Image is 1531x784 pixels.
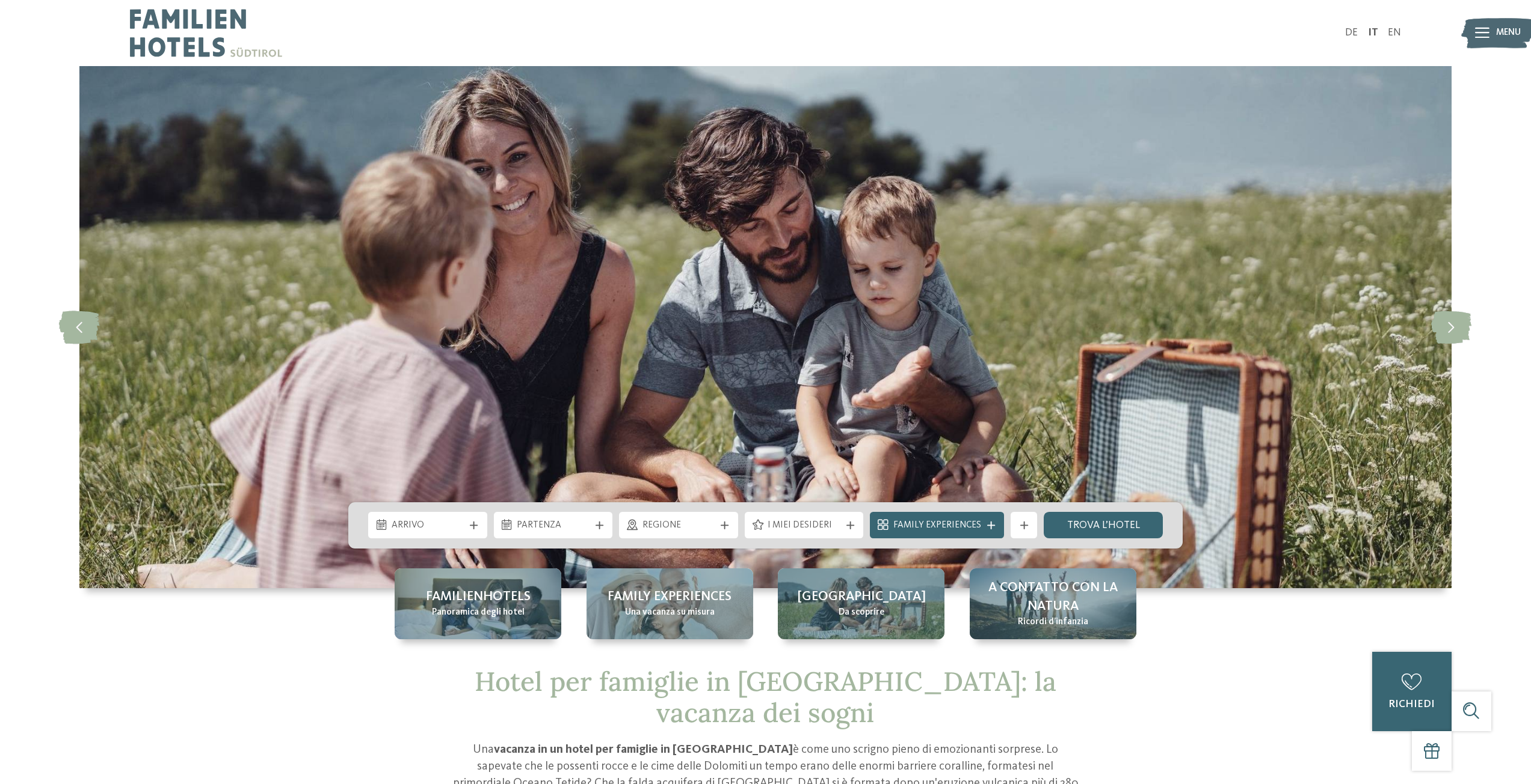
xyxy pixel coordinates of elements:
[587,568,753,639] a: Hotel per famiglie in Alto Adige: un’esperienza indimenticabile Family experiences Una vacanza su...
[392,519,464,532] span: Arrivo
[517,519,590,532] span: Partenza
[1345,28,1358,38] a: DE
[475,664,1056,730] span: Hotel per famiglie in [GEOGRAPHIC_DATA]: la vacanza dei sogni
[395,568,561,639] a: Hotel per famiglie in Alto Adige: un’esperienza indimenticabile Familienhotels Panoramica degli h...
[494,744,793,756] strong: vacanza in un hotel per famiglie in [GEOGRAPHIC_DATA]
[79,66,1452,588] img: Hotel per famiglie in Alto Adige: un’esperienza indimenticabile
[839,606,884,619] span: Da scoprire
[1018,616,1088,629] span: Ricordi d’infanzia
[642,519,715,532] span: Regione
[625,606,715,619] span: Una vacanza su misura
[1496,26,1521,40] span: Menu
[1388,699,1435,710] span: richiedi
[1044,512,1163,538] a: trova l’hotel
[1372,652,1452,731] a: richiedi
[1368,28,1378,38] a: IT
[1388,28,1401,38] a: EN
[893,519,981,532] span: Family Experiences
[608,588,732,606] span: Family experiences
[797,588,926,606] span: [GEOGRAPHIC_DATA]
[432,606,525,619] span: Panoramica degli hotel
[768,519,840,532] span: I miei desideri
[970,568,1136,639] a: Hotel per famiglie in Alto Adige: un’esperienza indimenticabile A contatto con la natura Ricordi ...
[426,588,531,606] span: Familienhotels
[983,579,1123,616] span: A contatto con la natura
[778,568,944,639] a: Hotel per famiglie in Alto Adige: un’esperienza indimenticabile [GEOGRAPHIC_DATA] Da scoprire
